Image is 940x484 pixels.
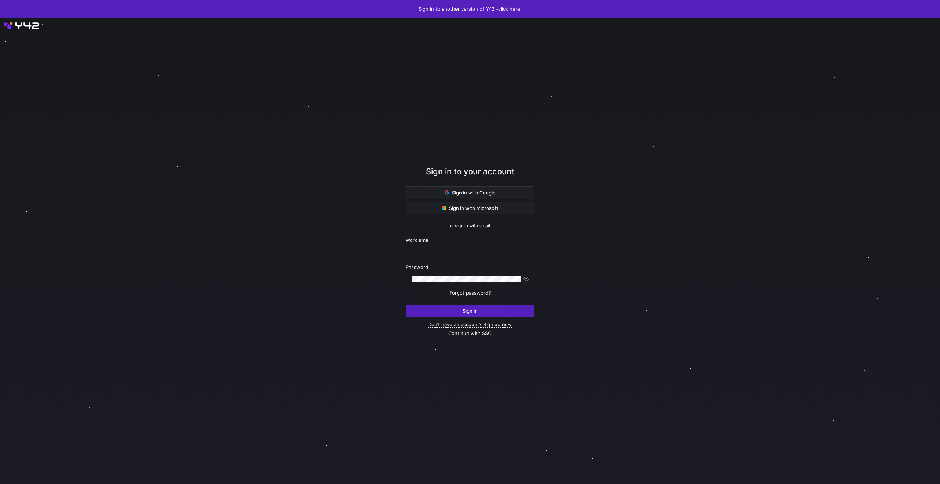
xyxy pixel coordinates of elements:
a: Continue with SSO [448,330,492,336]
a: click here. [498,6,522,12]
div: Sign in to your account [406,165,534,186]
button: Sign in [406,305,534,317]
button: Sign in with Microsoft [406,202,534,214]
span: Sign in with Google [445,190,496,196]
span: or sign in with email [450,223,490,228]
a: Don’t have an account? Sign up now [428,321,512,328]
span: Sign in [463,308,478,314]
a: Forgot password? [449,290,491,296]
span: Work email [406,237,430,243]
span: Password [406,264,428,270]
button: Sign in with Google [406,186,534,199]
span: Sign in with Microsoft [442,205,498,211]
